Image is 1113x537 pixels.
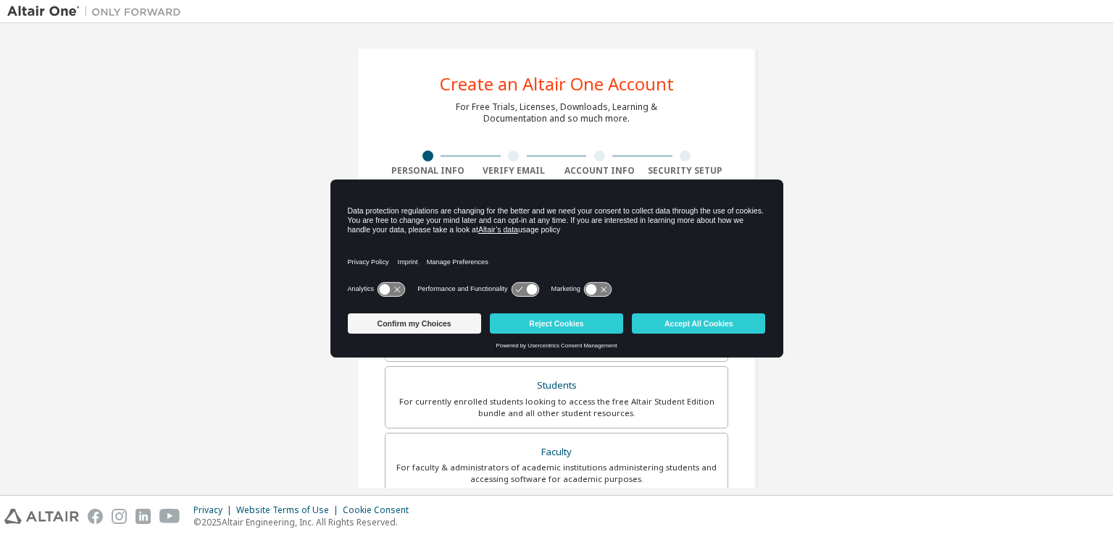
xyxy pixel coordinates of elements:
[385,165,471,177] div: Personal Info
[343,504,417,516] div: Cookie Consent
[394,442,719,462] div: Faculty
[7,4,188,19] img: Altair One
[394,396,719,419] div: For currently enrolled students looking to access the free Altair Student Edition bundle and all ...
[159,509,180,524] img: youtube.svg
[193,504,236,516] div: Privacy
[643,165,729,177] div: Security Setup
[394,376,719,396] div: Students
[4,509,79,524] img: altair_logo.svg
[556,165,643,177] div: Account Info
[456,101,657,124] div: For Free Trials, Licenses, Downloads, Learning & Documentation and so much more.
[471,165,557,177] div: Verify Email
[88,509,103,524] img: facebook.svg
[440,75,674,93] div: Create an Altair One Account
[236,504,343,516] div: Website Terms of Use
[112,509,127,524] img: instagram.svg
[193,516,417,528] p: © 2025 Altair Engineering, Inc. All Rights Reserved.
[136,509,151,524] img: linkedin.svg
[394,462,719,485] div: For faculty & administrators of academic institutions administering students and accessing softwa...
